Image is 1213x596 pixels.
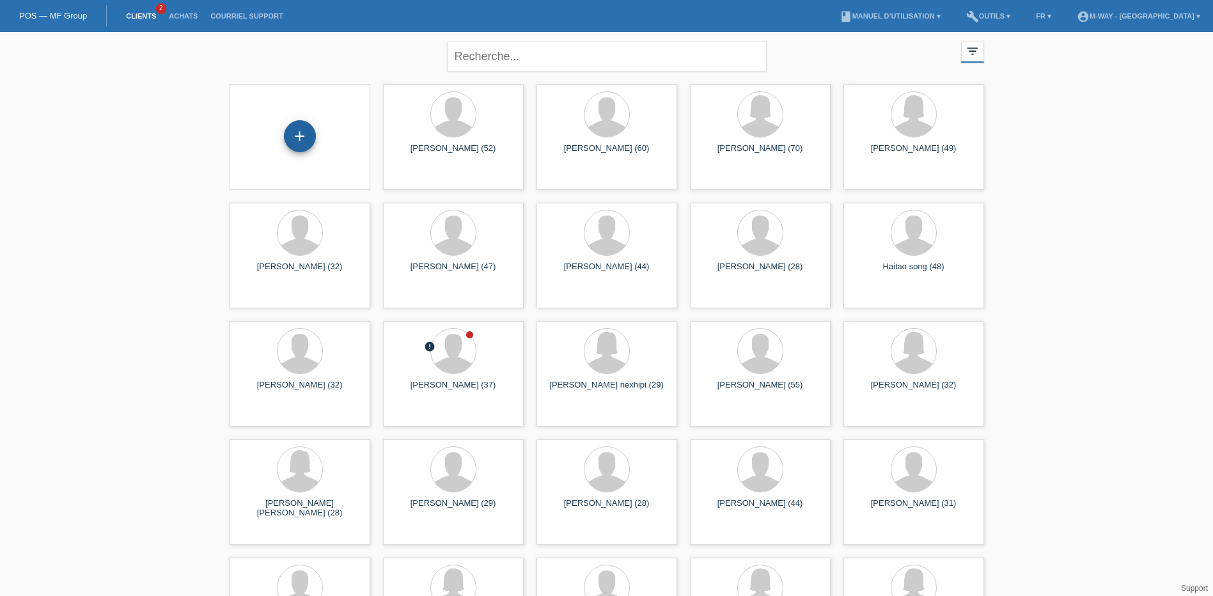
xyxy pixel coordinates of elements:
[393,498,513,519] div: [PERSON_NAME] (29)
[204,12,289,20] a: Courriel Support
[285,125,315,147] div: Enregistrer le client
[854,262,974,282] div: Haitao song (48)
[700,143,820,164] div: [PERSON_NAME] (70)
[19,11,87,20] a: POS — MF Group
[700,380,820,400] div: [PERSON_NAME] (55)
[833,12,947,20] a: bookManuel d’utilisation ▾
[700,498,820,519] div: [PERSON_NAME] (44)
[547,498,667,519] div: [PERSON_NAME] (28)
[240,262,360,282] div: [PERSON_NAME] (32)
[854,143,974,164] div: [PERSON_NAME] (49)
[1077,10,1090,23] i: account_circle
[854,380,974,400] div: [PERSON_NAME] (32)
[424,341,435,352] i: error
[840,10,852,23] i: book
[854,498,974,519] div: [PERSON_NAME] (31)
[547,262,667,282] div: [PERSON_NAME] (44)
[162,12,204,20] a: Achats
[447,42,767,72] input: Recherche...
[393,143,513,164] div: [PERSON_NAME] (52)
[960,12,1017,20] a: buildOutils ▾
[424,341,435,354] div: Non confirmé, en cours
[240,498,360,519] div: [PERSON_NAME] [PERSON_NAME] (28)
[547,380,667,400] div: [PERSON_NAME] nexhipi (29)
[1029,12,1058,20] a: FR ▾
[156,3,166,14] span: 2
[393,262,513,282] div: [PERSON_NAME] (47)
[966,44,980,58] i: filter_list
[547,143,667,164] div: [PERSON_NAME] (60)
[120,12,162,20] a: Clients
[393,380,513,400] div: [PERSON_NAME] (37)
[966,10,979,23] i: build
[700,262,820,282] div: [PERSON_NAME] (28)
[1181,584,1208,593] a: Support
[240,380,360,400] div: [PERSON_NAME] (32)
[1070,12,1207,20] a: account_circlem-way - [GEOGRAPHIC_DATA] ▾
